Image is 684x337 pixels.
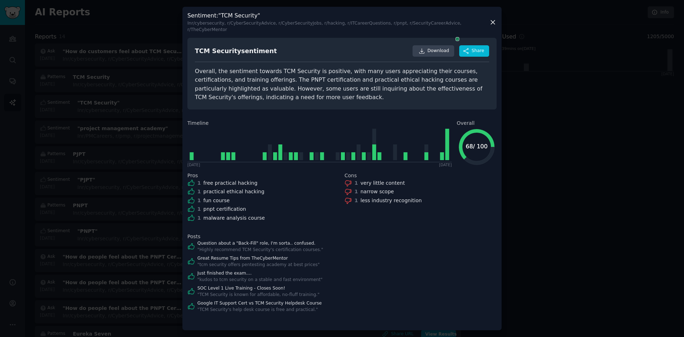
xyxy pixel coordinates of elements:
[197,307,322,313] div: " TCM Security's help desk course is free and practical. "
[195,47,277,56] div: TCM Security sentiment
[457,119,475,127] span: Overall
[197,255,320,262] a: Great Resume Tips from TheCyberMentor
[197,214,201,222] div: 1
[203,188,264,195] div: practical ethical hacking
[197,179,201,187] div: 1
[187,119,209,127] span: Timeline
[456,37,460,41] span: 1
[187,162,200,167] div: [DATE]
[197,270,322,277] a: Just finished the exam....
[187,172,198,179] span: Pros
[472,48,484,54] span: Share
[439,162,452,167] div: [DATE]
[197,285,320,292] a: SOC Level 1 Live Training - Closes Soon!
[197,277,322,283] div: " kudos to tcm security on a stable and fast environment "
[197,247,323,253] div: " Highly recommend TCM Security's certification courses. "
[197,292,320,298] div: " TCM Security is known for affordable, no-fluff training. "
[361,188,394,195] div: narrow scope
[197,188,201,195] div: 1
[361,179,405,187] div: very little content
[354,197,358,204] div: 1
[187,20,489,33] div: In r/cybersecurity, r/CyberSecurityAdvice, r/CyberSecurityJobs, r/hacking, r/ITCareerQuestions, r...
[203,197,230,204] div: fun course
[344,172,357,179] span: Cons
[452,34,458,40] img: npw-badge-icon.svg
[354,179,358,187] div: 1
[195,67,489,102] div: Overall, the sentiment towards TCM Security is positive, with many users appreciating their cours...
[197,300,322,307] a: Google IT Support Cert vs TCM Security Helpdesk Course
[197,197,201,204] div: 1
[197,205,201,213] div: 1
[466,143,487,150] text: 68 / 100
[413,45,454,57] a: Download
[203,214,265,222] div: malware analysis course
[197,262,320,268] div: " tcm security offers pentesting academy at best prices "
[459,45,489,57] button: Share
[361,197,422,204] div: less industry recognition
[197,240,323,247] a: Question about a "Back-Fill" role, I'm sorta.. confused.
[187,233,201,240] span: Posts
[203,205,246,213] div: pnpt certification
[187,12,489,33] h3: Sentiment : "TCM Security"
[354,188,358,195] div: 1
[427,48,449,54] span: Download
[203,179,258,187] div: free practical hacking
